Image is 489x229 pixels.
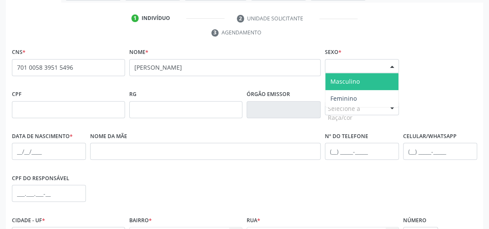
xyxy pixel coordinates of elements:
[12,185,86,202] input: ___.___.___-__
[325,143,399,160] input: (__) _____-_____
[12,172,69,185] label: CPF do responsável
[12,88,22,101] label: CPF
[247,88,290,101] label: Órgão emissor
[328,104,381,122] span: Selecione a Raça/cor
[247,214,260,227] label: Rua
[12,46,26,59] label: CNS
[325,130,368,143] label: Nº do Telefone
[403,214,426,227] label: Número
[330,77,360,85] span: Masculino
[129,88,136,101] label: RG
[403,143,477,160] input: (__) _____-_____
[12,130,73,143] label: Data de nascimento
[129,46,148,59] label: Nome
[403,130,457,143] label: Celular/WhatsApp
[142,14,170,22] div: Indivíduo
[90,130,127,143] label: Nome da mãe
[131,14,139,22] div: 1
[325,46,341,59] label: Sexo
[330,94,357,102] span: Feminino
[84,61,122,71] span: none
[12,143,86,160] input: __/__/____
[129,214,152,227] label: Bairro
